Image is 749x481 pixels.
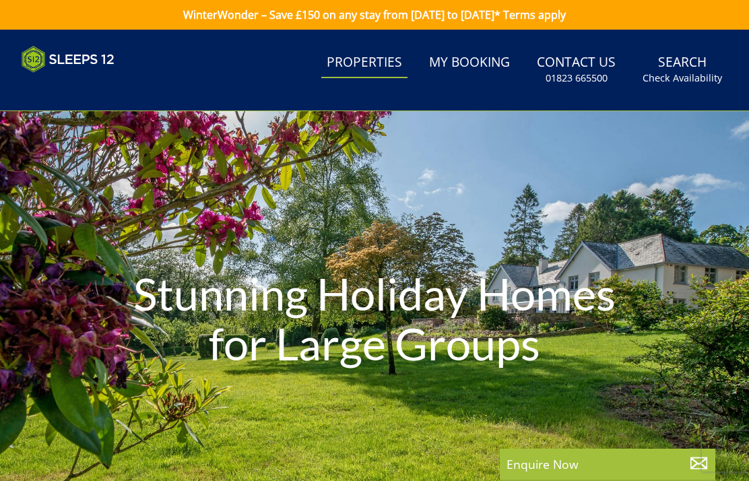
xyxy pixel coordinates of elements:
h1: Stunning Holiday Homes for Large Groups [112,242,637,395]
a: Properties [321,48,408,78]
a: Contact Us01823 665500 [531,48,621,92]
iframe: Customer reviews powered by Trustpilot [15,81,156,92]
a: SearchCheck Availability [637,48,727,92]
a: My Booking [424,48,515,78]
p: Enquire Now [507,455,709,473]
img: Sleeps 12 [22,46,115,73]
small: 01823 665500 [546,71,608,85]
small: Check Availability [643,71,722,85]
